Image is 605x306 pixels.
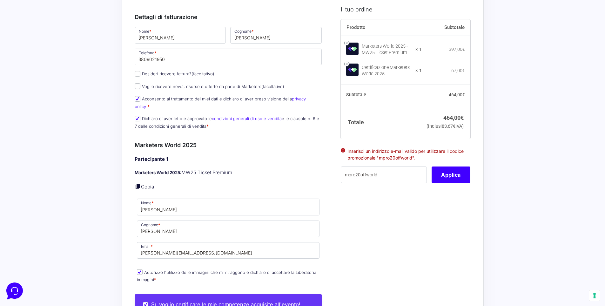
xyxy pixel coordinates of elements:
[341,167,427,183] input: Coupon
[135,71,214,76] label: Desideri ricevere fattura?
[462,68,465,73] span: €
[135,169,322,176] p: MW25 Ticket Premium
[141,184,154,190] a: Copia
[135,49,322,65] input: Telefono *
[135,71,140,77] input: Desideri ricevere fattura?(facoltativo)
[10,25,54,31] span: Le tue conversazioni
[44,204,83,219] button: Messaggi
[341,19,422,36] th: Prodotto
[341,5,470,13] h3: Il tuo ordine
[230,27,322,44] input: Cognome *
[20,36,33,48] img: dark
[135,183,141,190] a: Copia i dettagli dell'acquirente
[347,148,464,161] li: Inserisci un indirizzo e-mail valido per utilizzare il codice promozionale "mpro20offworld".
[14,92,104,99] input: Cerca un articolo...
[192,71,214,76] span: (facoltativo)
[432,167,470,183] button: Applica
[135,116,140,121] input: Dichiaro di aver letto e approvato lecondizioni generali di uso e venditae le clausole n. 6 e 7 d...
[135,116,319,128] label: Dichiaro di aver letto e approvato le e le clausole n. 6 e 7 delle condizioni generali di vendita
[346,64,359,76] img: Certificazione Marketers World 2025
[135,141,322,149] h3: Marketers World 2025
[261,84,284,89] span: (facoltativo)
[362,64,411,77] div: Certificazione Marketers World 2025
[41,57,94,62] span: Inizia una conversazione
[415,46,422,53] strong: × 1
[135,84,284,89] label: Voglio ricevere news, risorse e offerte da parte di Marketers
[449,47,465,52] bdi: 397,00
[346,42,359,55] img: Marketers World 2025 - MW25 Ticket Premium
[460,114,464,121] span: €
[442,124,455,129] span: 83,67
[427,124,464,129] small: (inclusi IVA)
[19,213,30,219] p: Home
[135,156,322,163] h4: Partecipante 1
[30,36,43,48] img: dark
[135,13,322,21] h3: Dettagli di fatturazione
[68,79,117,84] a: Apri Centro Assistenza
[443,114,464,121] bdi: 464,00
[135,96,306,109] a: privacy policy
[135,170,181,175] strong: Marketers World 2025:
[135,83,140,89] input: Voglio ricevere news, risorse e offerte da parte di Marketers(facoltativo)
[449,92,465,97] bdi: 464,00
[589,290,600,301] button: Le tue preferenze relative al consenso per le tecnologie di tracciamento
[451,68,465,73] bdi: 67,00
[422,19,471,36] th: Subtotale
[212,116,282,121] a: condizioni generali di uso e vendita
[362,43,411,56] div: Marketers World 2025 - MW25 Ticket Premium
[10,79,50,84] span: Trova una risposta
[462,47,465,52] span: €
[55,213,72,219] p: Messaggi
[341,105,422,139] th: Totale
[137,270,316,282] label: Autorizzo l'utilizzo delle immagini che mi ritraggono e dichiaro di accettare la Liberatoria imma...
[10,36,23,48] img: dark
[341,85,422,105] th: Subtotale
[415,67,422,74] strong: × 1
[135,96,140,102] input: Acconsento al trattamento dei miei dati e dichiaro di aver preso visione dellaprivacy policy
[137,269,143,275] input: Autorizzo l'utilizzo delle immagini che mi ritraggono e dichiaro di accettare la Liberatoria imma...
[5,281,24,300] iframe: Customerly Messenger Launcher
[83,204,122,219] button: Aiuto
[5,204,44,219] button: Home
[5,5,107,15] h2: Ciao da Marketers 👋
[135,96,306,109] label: Acconsento al trattamento dei miei dati e dichiaro di aver preso visione della
[98,213,107,219] p: Aiuto
[135,27,226,44] input: Nome *
[10,53,117,66] button: Inizia una conversazione
[462,92,465,97] span: €
[453,124,455,129] span: €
